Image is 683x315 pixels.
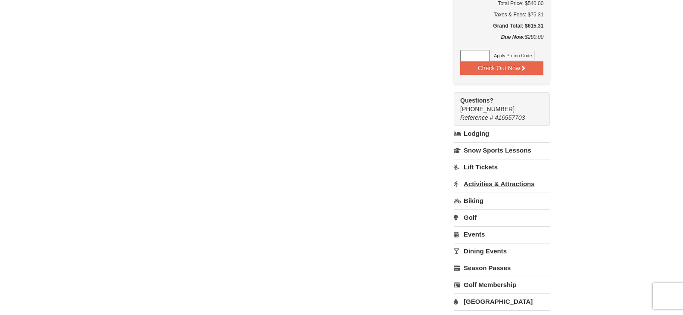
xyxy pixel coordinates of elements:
button: Apply Promo Code [491,51,535,60]
a: Snow Sports Lessons [454,142,550,158]
span: [PHONE_NUMBER] [460,96,534,112]
a: [GEOGRAPHIC_DATA] [454,293,550,309]
a: Lift Tickets [454,159,550,175]
a: Lodging [454,126,550,141]
span: 416557703 [495,114,525,121]
a: Golf [454,209,550,225]
a: Golf Membership [454,277,550,293]
div: $280.00 [460,33,543,50]
div: Taxes & Fees: $75.31 [460,10,543,19]
strong: Questions? [460,97,493,104]
strong: Due Now: [501,34,525,40]
a: Dining Events [454,243,550,259]
a: Activities & Attractions [454,176,550,192]
button: Check Out Now [460,61,543,75]
span: Reference # [460,114,493,121]
a: Events [454,226,550,242]
h5: Grand Total: $615.31 [460,22,543,30]
a: Season Passes [454,260,550,276]
a: Biking [454,193,550,209]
